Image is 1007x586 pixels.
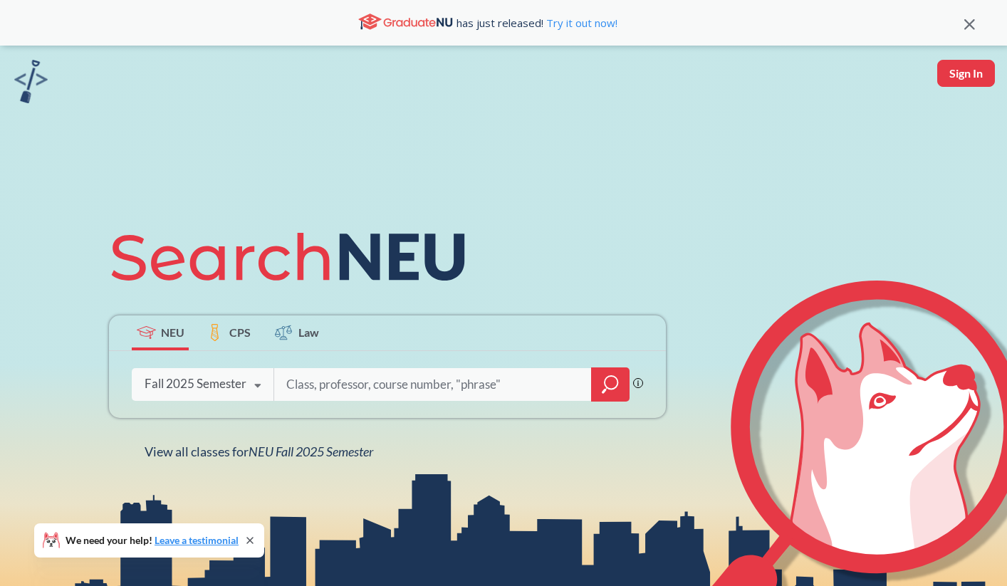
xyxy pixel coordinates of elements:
[298,324,319,340] span: Law
[14,60,48,103] img: sandbox logo
[591,367,630,402] div: magnifying glass
[145,376,246,392] div: Fall 2025 Semester
[602,375,619,394] svg: magnifying glass
[229,324,251,340] span: CPS
[249,444,373,459] span: NEU Fall 2025 Semester
[155,534,239,546] a: Leave a testimonial
[456,15,617,31] span: has just released!
[145,444,373,459] span: View all classes for
[937,60,995,87] button: Sign In
[66,535,239,545] span: We need your help!
[161,324,184,340] span: NEU
[285,370,581,399] input: Class, professor, course number, "phrase"
[543,16,617,30] a: Try it out now!
[14,60,48,108] a: sandbox logo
